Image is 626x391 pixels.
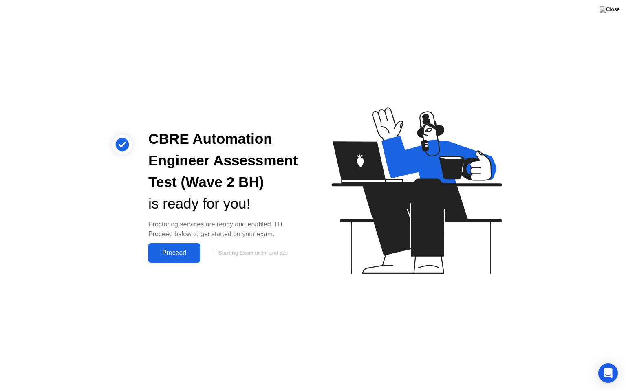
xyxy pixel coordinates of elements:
[204,245,300,261] button: Starting Exam in9m and 52s
[148,220,300,239] div: Proctoring services are ready and enabled. Hit Proceed below to get started on your exam.
[151,249,198,257] div: Proceed
[148,193,300,215] div: is ready for you!
[148,128,300,193] div: CBRE Automation Engineer Assessment Test (Wave 2 BH)
[148,243,200,263] button: Proceed
[600,6,620,13] img: Close
[598,363,618,383] div: Open Intercom Messenger
[260,250,288,256] span: 9m and 52s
